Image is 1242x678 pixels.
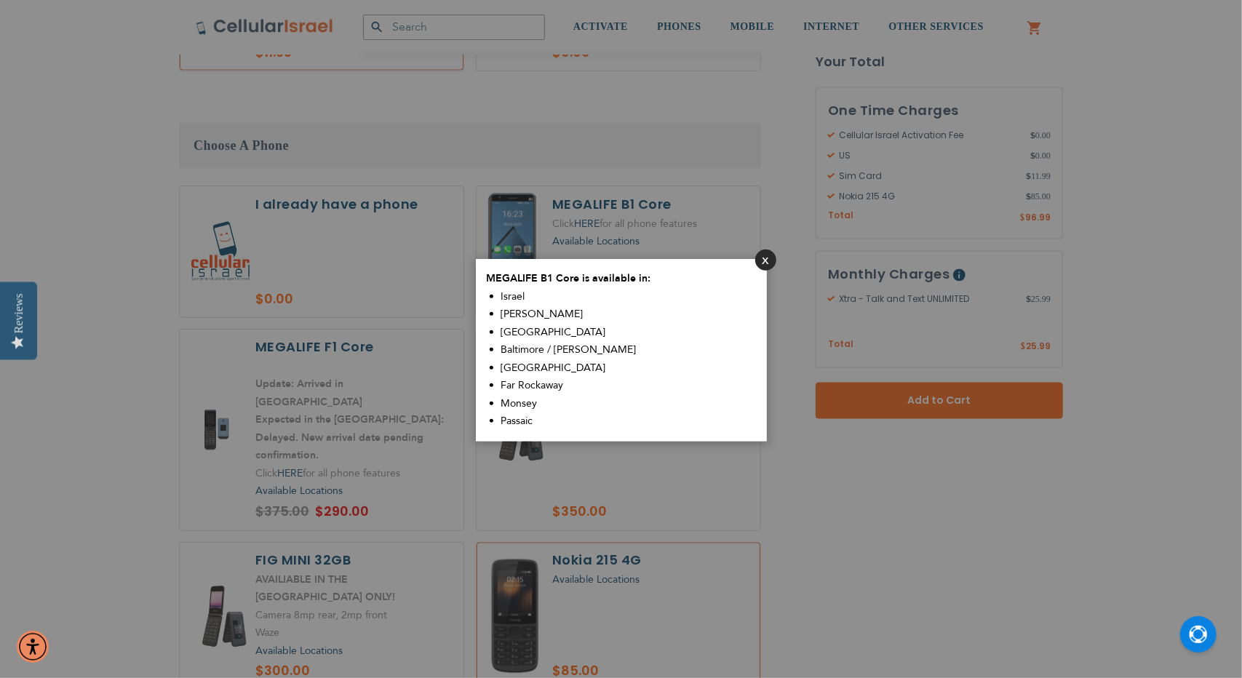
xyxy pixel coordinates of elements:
[501,289,525,303] span: Israel
[17,631,49,663] div: Accessibility Menu
[501,378,564,392] span: Far Rockaway
[501,307,584,321] span: [PERSON_NAME]
[487,271,651,285] span: MEGALIFE B1 Core is available in:
[501,396,538,410] span: Monsey
[501,414,533,428] span: Passaic
[501,360,606,374] span: [GEOGRAPHIC_DATA]
[501,343,637,356] span: Baltimore / [PERSON_NAME]
[12,293,25,333] div: Reviews
[501,324,606,338] span: [GEOGRAPHIC_DATA]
